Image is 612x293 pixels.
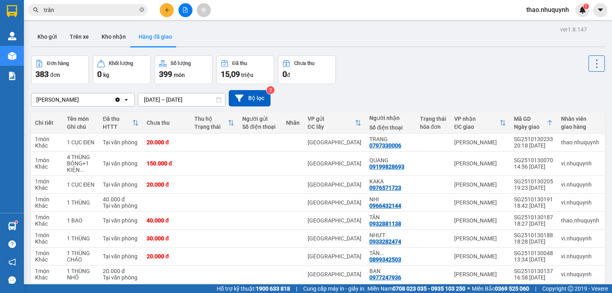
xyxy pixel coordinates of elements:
div: 20:18 [DATE] [514,142,553,149]
div: Tại văn phòng [103,139,139,146]
div: [PERSON_NAME] [454,199,506,206]
th: Toggle SortBy [304,112,365,134]
span: 15,09 [221,69,240,79]
span: Miền Bắc [472,284,529,293]
img: logo-vxr [7,5,17,17]
div: SG2510130048 [514,250,553,256]
div: 1 BAO [67,217,95,224]
div: Tại văn phòng [103,253,139,260]
sup: 1 [15,221,18,223]
div: TÂN [369,214,412,220]
div: Đã thu [103,116,132,122]
div: 40.000 đ [103,196,139,203]
div: Chi tiết [35,120,59,126]
span: plus [164,7,170,13]
span: ⚪️ [467,287,470,290]
div: 1 món [35,232,59,238]
div: TÂN (PHƯƠNG CỰU) [369,250,412,256]
span: copyright [568,286,573,291]
img: warehouse-icon [8,52,16,60]
div: VP nhận [454,116,500,122]
div: SG2510130188 [514,232,553,238]
img: warehouse-icon [8,32,16,40]
div: 20.000 đ [147,139,186,146]
div: [PERSON_NAME] [454,139,506,146]
div: Đã thu [232,61,247,66]
div: 20.000 đ [147,181,186,188]
div: ĐC giao [454,124,500,130]
div: 0977247936 [369,274,401,281]
div: [PERSON_NAME] [36,96,79,104]
button: Chưa thu0đ [278,55,336,84]
svg: open [123,96,129,103]
div: vi.nhuquynh [561,160,599,167]
div: SG2510130205 [514,178,553,185]
div: 1 THÙNG CHÁO [67,250,95,263]
div: SG2510130191 [514,196,553,203]
div: [PERSON_NAME] [454,271,506,277]
div: QUANG [369,157,412,163]
div: Trạng thái [420,116,446,122]
div: KAKA [369,178,412,185]
button: Đơn hàng383đơn [31,55,89,84]
div: Người nhận [369,115,412,121]
div: Khối lượng [109,61,133,66]
div: 0899342503 [369,256,401,263]
button: file-add [178,3,192,17]
div: Đơn hàng [47,61,69,66]
div: 150.000 đ [147,160,186,167]
button: Số lượng399món [155,55,212,84]
span: thao.nhuquynh [520,5,575,15]
div: NHI [369,196,412,203]
div: Nhãn [286,120,300,126]
div: NHỰT [369,232,412,238]
span: message [8,276,16,284]
div: 30.000 đ [147,235,186,242]
img: icon-new-feature [579,6,586,14]
div: ĐC lấy [308,124,355,130]
button: Khối lượng0kg [93,55,151,84]
span: 1 [585,4,587,9]
div: hóa đơn [420,124,446,130]
div: [GEOGRAPHIC_DATA] [308,160,361,167]
div: 1 THÙNG [67,199,95,206]
div: 1 món [35,250,59,256]
div: ver 1.8.147 [560,25,587,34]
div: 14:56 [DATE] [514,163,553,170]
span: Miền Nam [367,284,465,293]
div: 4 THÙNG BÓNG+1 KIỆN THÙNG [67,154,95,173]
strong: 0708 023 035 - 0935 103 250 [392,285,465,292]
div: 18:28 [DATE] [514,238,553,245]
div: [GEOGRAPHIC_DATA] [308,235,361,242]
div: Số lượng [171,61,191,66]
div: [GEOGRAPHIC_DATA] [308,217,361,224]
button: plus [160,3,174,17]
span: 0 [97,69,102,79]
div: [GEOGRAPHIC_DATA] [308,199,361,206]
span: close-circle [139,6,144,14]
button: Kho nhận [95,27,132,46]
input: Select a date range. [138,93,225,106]
div: vi.nhuquynh [561,235,599,242]
div: Tại văn phòng [103,274,139,281]
span: aim [201,7,206,13]
div: Tại văn phòng [103,235,139,242]
th: Toggle SortBy [99,112,143,134]
div: Số điện thoại [242,124,278,130]
div: 16:58 [DATE] [514,274,553,281]
span: search [33,7,39,13]
th: Toggle SortBy [450,112,510,134]
span: | [535,284,536,293]
div: 1 THÙNG NHỎ [67,268,95,281]
div: [PERSON_NAME] [454,160,506,167]
div: Tại văn phòng [103,181,139,188]
div: Thu hộ [194,116,228,122]
button: aim [197,3,211,17]
div: 0797330006 [369,142,401,149]
div: 18:27 [DATE] [514,220,553,227]
div: [GEOGRAPHIC_DATA] [308,139,361,146]
div: Trạng thái [194,124,228,130]
span: 0 [282,69,287,79]
div: [GEOGRAPHIC_DATA] [308,253,361,260]
span: notification [8,258,16,266]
